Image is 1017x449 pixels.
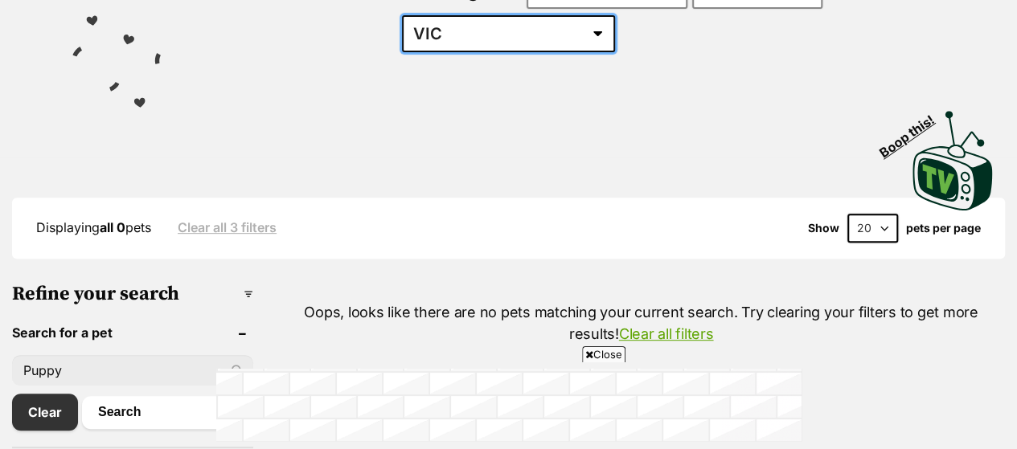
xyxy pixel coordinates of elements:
[277,301,1005,345] p: Oops, looks like there are no pets matching your current search. Try clearing your filters to get...
[12,355,253,386] input: Toby
[912,96,993,214] a: Boop this!
[82,396,253,428] button: Search
[619,325,714,342] a: Clear all filters
[582,346,625,362] span: Close
[912,111,993,210] img: PetRescue TV logo
[178,220,277,235] a: Clear all 3 filters
[216,369,802,441] iframe: Advertisement
[906,222,981,235] label: pets per page
[12,394,78,431] a: Clear
[12,283,253,305] h3: Refine your search
[100,219,125,235] strong: all 0
[12,325,253,340] header: Search for a pet
[36,219,151,235] span: Displaying pets
[808,222,839,235] span: Show
[876,102,950,160] span: Boop this!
